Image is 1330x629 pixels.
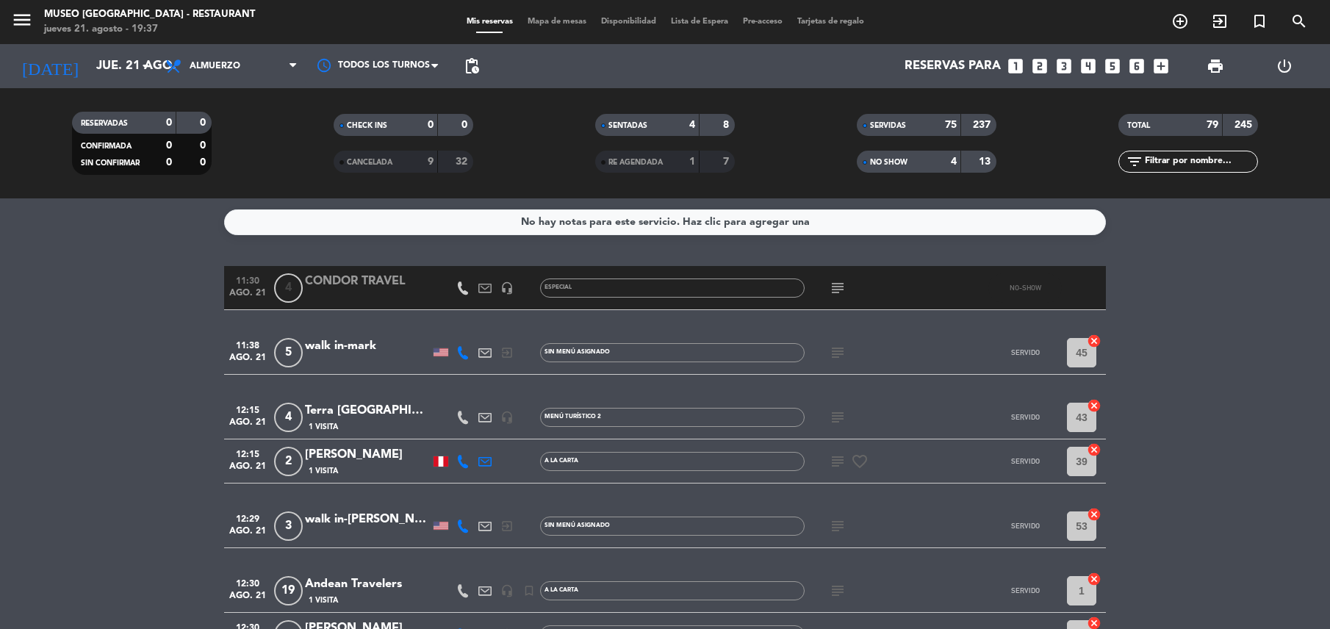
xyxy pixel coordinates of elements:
[428,120,434,130] strong: 0
[81,143,132,150] span: CONFIRMADA
[200,157,209,168] strong: 0
[229,288,266,305] span: ago. 21
[428,157,434,167] strong: 9
[1087,442,1101,457] i: cancel
[309,465,338,477] span: 1 Visita
[988,447,1062,476] button: SERVIDO
[229,509,266,526] span: 12:29
[305,575,430,594] div: Andean Travelers
[200,140,209,151] strong: 0
[608,122,647,129] span: SENTADAS
[500,584,514,597] i: headset_mic
[522,584,536,597] i: turned_in_not
[829,517,846,535] i: subject
[973,120,993,130] strong: 237
[988,403,1062,432] button: SERVIDO
[1079,57,1098,76] i: looks_4
[1151,57,1171,76] i: add_box
[870,159,907,166] span: NO SHOW
[305,272,430,291] div: CONDOR TRAVEL
[81,159,140,167] span: SIN CONFIRMAR
[829,409,846,426] i: subject
[81,120,128,127] span: RESERVADAS
[1250,44,1319,88] div: LOG OUT
[905,60,1001,73] span: Reservas para
[1054,57,1074,76] i: looks_3
[723,120,732,130] strong: 8
[689,157,695,167] strong: 1
[229,574,266,591] span: 12:30
[274,403,303,432] span: 4
[11,9,33,31] i: menu
[520,18,594,26] span: Mapa de mesas
[723,157,732,167] strong: 7
[870,122,906,129] span: SERVIDAS
[1127,122,1150,129] span: TOTAL
[689,120,695,130] strong: 4
[1010,284,1041,292] span: NO-SHOW
[1011,413,1040,421] span: SERVIDO
[1211,12,1229,30] i: exit_to_app
[461,120,470,130] strong: 0
[1087,572,1101,586] i: cancel
[829,279,846,297] i: subject
[544,284,572,290] span: Especial
[945,120,957,130] strong: 75
[11,50,89,82] i: [DATE]
[829,344,846,362] i: subject
[951,157,957,167] strong: 4
[544,587,578,593] span: A la carta
[829,453,846,470] i: subject
[137,57,154,75] i: arrow_drop_down
[274,576,303,605] span: 19
[988,576,1062,605] button: SERVIDO
[274,447,303,476] span: 2
[1234,120,1255,130] strong: 245
[347,159,392,166] span: CANCELADA
[1290,12,1308,30] i: search
[500,411,514,424] i: headset_mic
[44,7,255,22] div: Museo [GEOGRAPHIC_DATA] - Restaurant
[988,273,1062,303] button: NO-SHOW
[521,214,810,231] div: No hay notas para este servicio. Haz clic para agregar una
[309,421,338,433] span: 1 Visita
[166,157,172,168] strong: 0
[166,140,172,151] strong: 0
[459,18,520,26] span: Mis reservas
[664,18,736,26] span: Lista de Espera
[274,273,303,303] span: 4
[305,401,430,420] div: Terra [GEOGRAPHIC_DATA]
[1171,12,1189,30] i: add_circle_outline
[1126,153,1143,170] i: filter_list
[1251,12,1268,30] i: turned_in_not
[500,520,514,533] i: exit_to_app
[347,122,387,129] span: CHECK INS
[229,461,266,478] span: ago. 21
[1087,334,1101,348] i: cancel
[829,582,846,600] i: subject
[463,57,481,75] span: pending_actions
[229,353,266,370] span: ago. 21
[1087,398,1101,413] i: cancel
[544,414,601,420] span: Menú turístico 2
[305,445,430,464] div: [PERSON_NAME]
[229,400,266,417] span: 12:15
[736,18,790,26] span: Pre-acceso
[851,453,869,470] i: favorite_border
[1143,154,1257,170] input: Filtrar por nombre...
[229,445,266,461] span: 12:15
[274,338,303,367] span: 5
[608,159,663,166] span: RE AGENDADA
[988,338,1062,367] button: SERVIDO
[229,271,266,288] span: 11:30
[200,118,209,128] strong: 0
[305,337,430,356] div: walk in-mark
[1276,57,1293,75] i: power_settings_new
[11,9,33,36] button: menu
[988,511,1062,541] button: SERVIDO
[1011,457,1040,465] span: SERVIDO
[1103,57,1122,76] i: looks_5
[544,349,610,355] span: Sin menú asignado
[1207,57,1224,75] span: print
[1030,57,1049,76] i: looks_two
